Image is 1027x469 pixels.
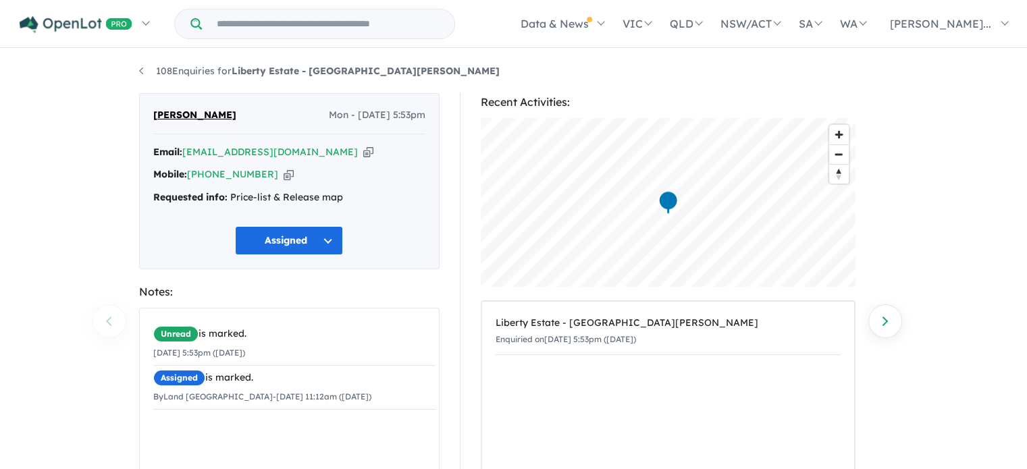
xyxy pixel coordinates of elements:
small: By Land [GEOGRAPHIC_DATA] - [DATE] 11:12am ([DATE]) [153,391,371,402]
span: Zoom out [829,145,849,164]
button: Zoom out [829,144,849,164]
div: is marked. [153,370,436,386]
canvas: Map [481,118,855,287]
small: Enquiried on [DATE] 5:53pm ([DATE]) [496,334,636,344]
small: [DATE] 5:53pm ([DATE]) [153,348,245,358]
div: is marked. [153,326,436,342]
strong: Mobile: [153,168,187,180]
button: Copy [363,145,373,159]
strong: Email: [153,146,182,158]
a: Liberty Estate - [GEOGRAPHIC_DATA][PERSON_NAME]Enquiried on[DATE] 5:53pm ([DATE]) [496,308,841,355]
span: Assigned [153,370,205,386]
div: Notes: [139,283,440,301]
input: Try estate name, suburb, builder or developer [205,9,452,38]
button: Zoom in [829,125,849,144]
span: [PERSON_NAME]... [890,17,991,30]
strong: Liberty Estate - [GEOGRAPHIC_DATA][PERSON_NAME] [232,65,500,77]
div: Recent Activities: [481,93,855,111]
strong: Requested info: [153,191,228,203]
div: Map marker [658,190,678,215]
a: [PHONE_NUMBER] [187,168,278,180]
nav: breadcrumb [139,63,889,80]
span: Reset bearing to north [829,165,849,184]
a: [EMAIL_ADDRESS][DOMAIN_NAME] [182,146,358,158]
button: Copy [284,167,294,182]
button: Reset bearing to north [829,164,849,184]
div: Price-list & Release map [153,190,425,206]
a: 108Enquiries forLiberty Estate - [GEOGRAPHIC_DATA][PERSON_NAME] [139,65,500,77]
span: [PERSON_NAME] [153,107,236,123]
button: Assigned [235,226,343,255]
span: Unread [153,326,199,342]
div: Liberty Estate - [GEOGRAPHIC_DATA][PERSON_NAME] [496,315,841,331]
span: Mon - [DATE] 5:53pm [329,107,425,123]
img: Openlot PRO Logo White [20,16,132,33]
